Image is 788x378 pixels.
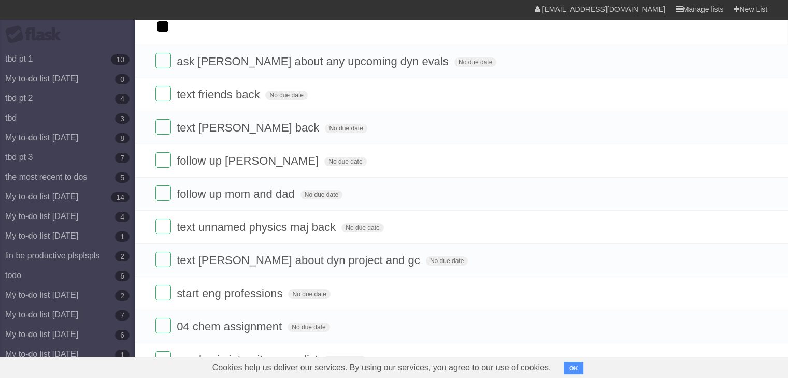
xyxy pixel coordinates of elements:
span: academic integrity group list [177,353,321,366]
b: 10 [111,54,130,65]
span: 04 chem assignment [177,320,284,333]
span: follow up [PERSON_NAME] [177,154,321,167]
b: 1 [115,231,130,242]
span: No due date [324,356,366,365]
b: 3 [115,113,130,124]
label: Done [155,285,171,300]
span: No due date [324,157,366,166]
span: No due date [300,190,342,199]
label: Done [155,185,171,201]
span: text [PERSON_NAME] back [177,121,322,134]
b: 2 [115,290,130,301]
label: Done [155,351,171,367]
b: 5 [115,172,130,183]
b: 2 [115,251,130,261]
label: Done [155,318,171,333]
span: ask [PERSON_NAME] about any upcoming dyn evals [177,55,451,68]
div: Flask [5,25,67,44]
span: No due date [288,323,329,332]
span: text friends back [177,88,262,101]
label: Done [155,53,171,68]
span: No due date [288,289,330,299]
b: 8 [115,133,130,143]
b: 6 [115,271,130,281]
span: follow up mom and dad [177,187,297,200]
label: Done [155,152,171,168]
span: No due date [426,256,468,266]
b: 1 [115,350,130,360]
label: Done [155,119,171,135]
span: text unnamed physics maj back [177,221,338,234]
label: Done [155,86,171,101]
span: Cookies help us deliver our services. By using our services, you agree to our use of cookies. [202,357,562,378]
b: 14 [111,192,130,202]
b: 7 [115,310,130,321]
span: start eng professions [177,287,285,300]
b: 4 [115,212,130,222]
b: 6 [115,330,130,340]
b: 4 [115,94,130,104]
span: No due date [265,91,307,100]
button: OK [564,362,584,374]
label: Done [155,252,171,267]
span: No due date [454,57,496,67]
span: No due date [325,124,367,133]
b: 7 [115,153,130,163]
b: 0 [115,74,130,84]
span: text [PERSON_NAME] about dyn project and gc [177,254,423,267]
label: Done [155,219,171,234]
span: No due date [341,223,383,232]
